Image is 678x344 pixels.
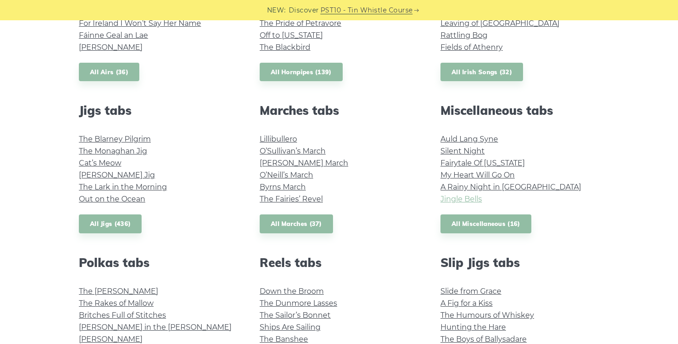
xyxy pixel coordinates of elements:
[79,31,148,40] a: Fáinne Geal an Lae
[440,135,498,143] a: Auld Lang Syne
[440,19,559,28] a: Leaving of [GEOGRAPHIC_DATA]
[260,214,333,233] a: All Marches (37)
[260,159,348,167] a: [PERSON_NAME] March
[79,195,145,203] a: Out on the Ocean
[79,183,167,191] a: The Lark in the Morning
[321,5,413,16] a: PST10 - Tin Whistle Course
[260,147,326,155] a: O’Sullivan’s March
[440,171,515,179] a: My Heart Will Go On
[440,195,482,203] a: Jingle Bells
[79,171,155,179] a: [PERSON_NAME] Jig
[79,103,238,118] h2: Jigs tabs
[260,255,418,270] h2: Reels tabs
[440,43,503,52] a: Fields of Athenry
[79,135,151,143] a: The Blarney Pilgrim
[79,214,142,233] a: All Jigs (436)
[260,311,331,320] a: The Sailor’s Bonnet
[79,335,143,344] a: [PERSON_NAME]
[289,5,319,16] span: Discover
[267,5,286,16] span: NEW:
[260,323,321,332] a: Ships Are Sailing
[260,103,418,118] h2: Marches tabs
[79,323,232,332] a: [PERSON_NAME] in the [PERSON_NAME]
[440,323,506,332] a: Hunting the Hare
[260,31,323,40] a: Off to [US_STATE]
[260,195,323,203] a: The Fairies’ Revel
[440,31,488,40] a: Rattling Bog
[260,171,313,179] a: O’Neill’s March
[260,183,306,191] a: Byrns March
[260,287,324,296] a: Down the Broom
[79,43,143,52] a: [PERSON_NAME]
[260,335,308,344] a: The Banshee
[260,135,297,143] a: Lillibullero
[79,255,238,270] h2: Polkas tabs
[79,63,139,82] a: All Airs (36)
[260,19,341,28] a: The Pride of Petravore
[440,335,527,344] a: The Boys of Ballysadare
[440,311,534,320] a: The Humours of Whiskey
[79,147,147,155] a: The Monaghan Jig
[440,255,599,270] h2: Slip Jigs tabs
[260,63,343,82] a: All Hornpipes (139)
[79,159,121,167] a: Cat’s Meow
[440,183,581,191] a: A Rainy Night in [GEOGRAPHIC_DATA]
[79,287,158,296] a: The [PERSON_NAME]
[440,63,523,82] a: All Irish Songs (32)
[260,299,337,308] a: The Dunmore Lasses
[440,287,501,296] a: Slide from Grace
[440,159,525,167] a: Fairytale Of [US_STATE]
[440,214,531,233] a: All Miscellaneous (16)
[440,147,485,155] a: Silent Night
[79,19,201,28] a: For Ireland I Won’t Say Her Name
[79,311,166,320] a: Britches Full of Stitches
[440,299,493,308] a: A Fig for a Kiss
[440,103,599,118] h2: Miscellaneous tabs
[260,43,310,52] a: The Blackbird
[79,299,154,308] a: The Rakes of Mallow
